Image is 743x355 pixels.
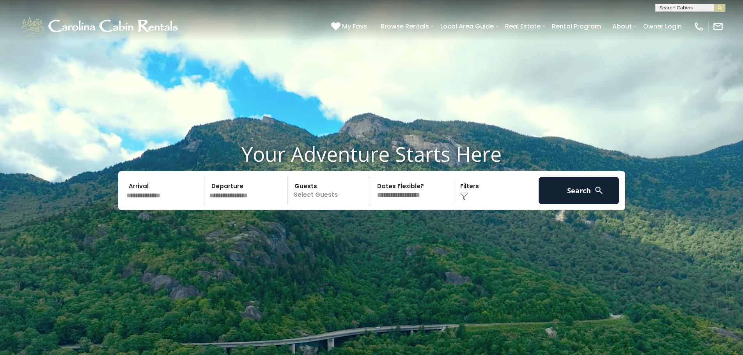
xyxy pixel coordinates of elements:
[501,19,544,33] a: Real Estate
[342,21,367,31] span: My Favs
[693,21,704,32] img: phone-regular-white.png
[436,19,498,33] a: Local Area Guide
[460,193,468,200] img: filter--v1.png
[20,15,181,38] img: White-1-1-2.png
[331,21,369,32] a: My Favs
[539,177,619,204] button: Search
[290,177,370,204] p: Select Guests
[377,19,433,33] a: Browse Rentals
[548,19,605,33] a: Rental Program
[594,185,604,195] img: search-regular-white.png
[713,21,723,32] img: mail-regular-white.png
[608,19,636,33] a: About
[639,19,686,33] a: Owner Login
[6,142,737,166] h1: Your Adventure Starts Here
